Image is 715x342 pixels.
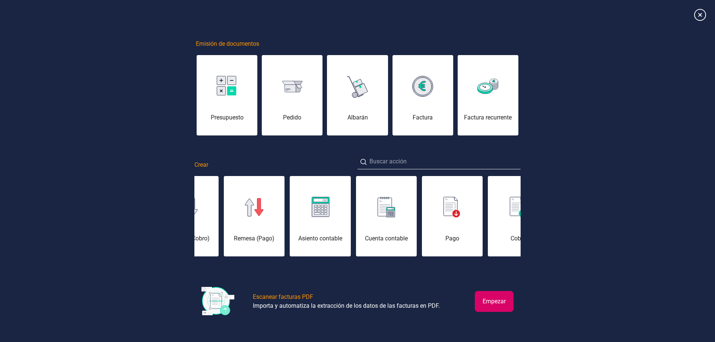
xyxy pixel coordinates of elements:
[197,113,257,122] div: Presupuesto
[422,234,483,243] div: Pago
[378,197,395,218] img: img-cuenta-contable.svg
[311,197,330,218] img: img-asiento-contable.svg
[510,197,527,218] img: img-cobro.svg
[253,293,313,301] div: Escanear facturas PDF
[356,234,417,243] div: Cuenta contable
[201,287,235,316] img: img-escanear-facturas-pdf.svg
[217,76,238,97] img: img-presupuesto.svg
[290,234,350,243] div: Asiento contable
[477,79,498,94] img: img-factura-recurrente.svg
[262,113,322,122] div: Pedido
[475,291,514,312] button: Empezar
[224,234,285,243] div: Remesa (Pago)
[412,76,433,97] img: img-factura.svg
[245,198,264,217] img: img-remesa-pago.svg
[327,113,388,122] div: Albarán
[444,197,461,218] img: img-pago.svg
[282,81,303,92] img: img-pedido.svg
[393,113,453,122] div: Factura
[196,39,259,48] span: Emisión de documentos
[347,74,368,99] img: img-albaran.svg
[488,234,549,243] div: Cobro
[194,160,208,169] span: Crear
[253,301,440,310] div: Importa y automatiza la extracción de los datos de las facturas en PDF.
[458,113,518,122] div: Factura recurrente
[357,154,521,169] input: Buscar acción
